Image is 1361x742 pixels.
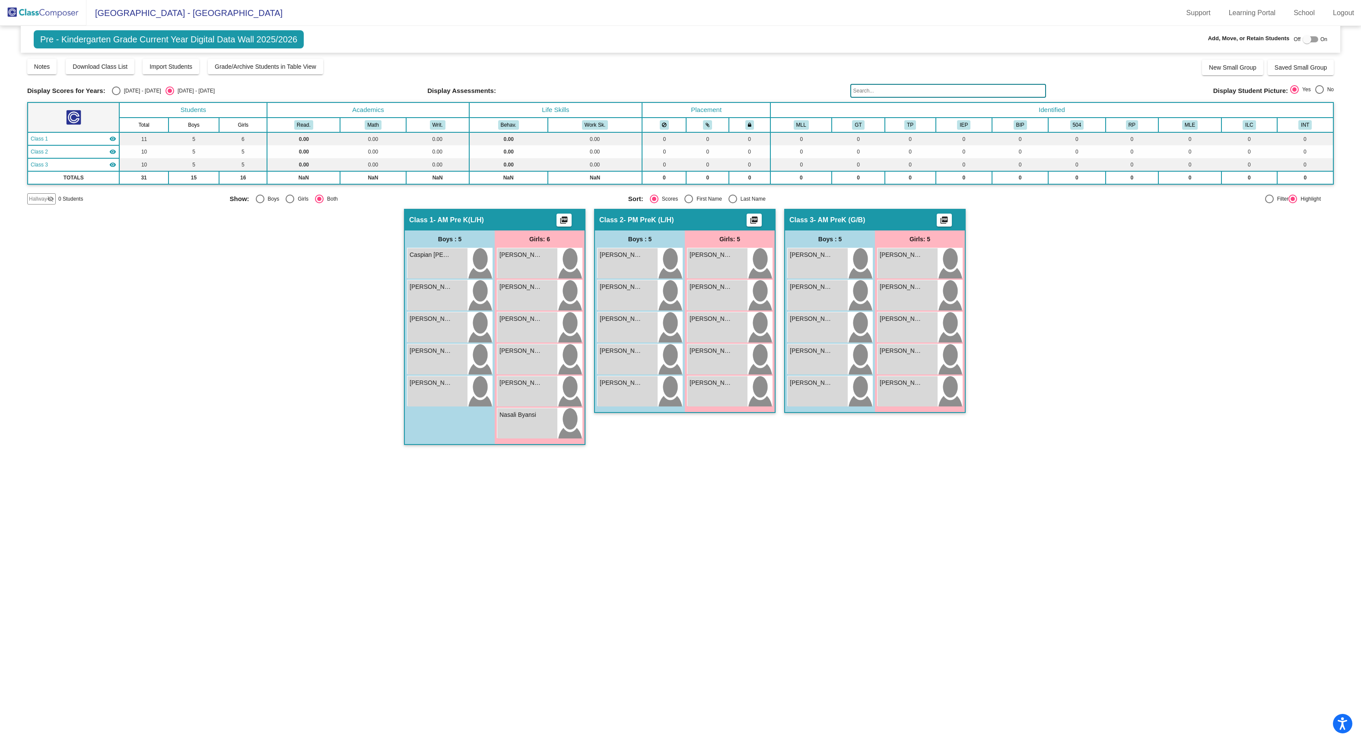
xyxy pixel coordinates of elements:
[427,87,496,95] span: Display Assessments:
[119,158,168,171] td: 10
[623,216,674,224] span: - PM PreK (L/H)
[1209,64,1256,71] span: New Small Group
[149,63,192,70] span: Import Students
[880,378,923,387] span: [PERSON_NAME]
[939,216,950,228] mat-icon: picture_as_pdf
[230,195,622,203] mat-radio-group: Select an option
[628,195,643,203] span: Sort:
[642,132,686,145] td: 0
[770,132,832,145] td: 0
[1202,60,1263,75] button: New Small Group
[1126,120,1138,130] button: RP
[169,171,219,184] td: 15
[885,171,936,184] td: 0
[121,87,161,95] div: [DATE] - [DATE]
[31,148,48,156] span: Class 2
[1298,120,1312,130] button: INT
[410,250,453,259] span: Caspian [PERSON_NAME]
[1274,195,1289,203] div: Filter
[406,171,469,184] td: NaN
[690,250,733,259] span: [PERSON_NAME]
[1222,6,1283,20] a: Learning Portal
[556,214,572,227] button: Print Students Details
[770,145,832,158] td: 0
[495,230,585,248] div: Girls: 6
[1275,64,1327,71] span: Saved Small Group
[992,118,1048,132] th: Behavior Intervention Plan
[770,102,1333,118] th: Identified
[686,132,729,145] td: 0
[658,195,678,203] div: Scores
[28,132,119,145] td: No teacher - AM Pre K(L/H)
[1182,120,1198,130] button: MLE
[430,120,445,130] button: Writ.
[1326,6,1361,20] a: Logout
[1320,35,1327,43] span: On
[1277,132,1333,145] td: 0
[267,171,340,184] td: NaN
[832,132,884,145] td: 0
[1158,132,1221,145] td: 0
[794,120,809,130] button: MLL
[832,171,884,184] td: 0
[749,216,760,228] mat-icon: picture_as_pdf
[595,230,685,248] div: Boys : 5
[852,120,864,130] button: GT
[1221,118,1277,132] th: ILC Program Supported
[294,195,308,203] div: Girls
[410,378,453,387] span: [PERSON_NAME]
[499,282,543,291] span: [PERSON_NAME]
[992,158,1048,171] td: 0
[169,145,219,158] td: 5
[469,145,548,158] td: 0.00
[1014,120,1027,130] button: BIP
[34,63,50,70] span: Notes
[600,378,643,387] span: [PERSON_NAME]
[340,132,406,145] td: 0.00
[1277,118,1333,132] th: Intervention
[1106,118,1158,132] th: READ Plan
[264,195,280,203] div: Boys
[1070,120,1084,130] button: 504
[267,132,340,145] td: 0.00
[628,195,1020,203] mat-radio-group: Select an option
[686,145,729,158] td: 0
[936,145,992,158] td: 0
[904,120,916,130] button: TP
[686,118,729,132] th: Keep with students
[1158,145,1221,158] td: 0
[406,158,469,171] td: 0.00
[27,59,57,74] button: Notes
[410,346,453,355] span: [PERSON_NAME]
[1158,171,1221,184] td: 0
[1287,6,1322,20] a: School
[324,195,338,203] div: Both
[469,171,548,184] td: NaN
[1048,171,1105,184] td: 0
[219,132,267,145] td: 6
[789,216,814,224] span: Class 3
[729,171,770,184] td: 0
[790,282,833,291] span: [PERSON_NAME]
[112,86,215,95] mat-radio-group: Select an option
[832,158,884,171] td: 0
[770,118,832,132] th: Multilingual Learner
[119,171,168,184] td: 31
[1106,145,1158,158] td: 0
[1277,171,1333,184] td: 0
[469,158,548,171] td: 0.00
[690,378,733,387] span: [PERSON_NAME]
[642,118,686,132] th: Keep away students
[548,158,642,171] td: 0.00
[885,145,936,158] td: 0
[885,158,936,171] td: 0
[267,158,340,171] td: 0.00
[219,118,267,132] th: Girls
[1106,132,1158,145] td: 0
[267,102,469,118] th: Academics
[690,282,733,291] span: [PERSON_NAME]
[885,118,936,132] th: Identified Talent Pool
[1048,118,1105,132] th: 504 Plan
[66,59,134,74] button: Download Class List
[957,120,970,130] button: IEP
